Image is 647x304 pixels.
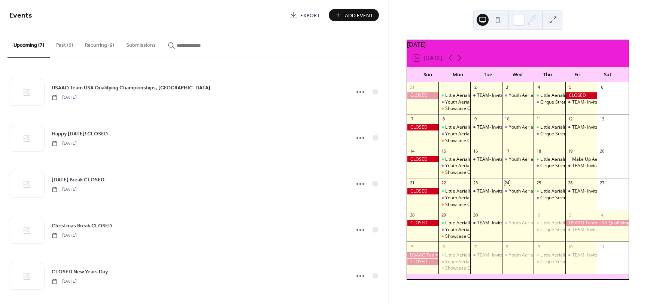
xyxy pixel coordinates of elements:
span: [DATE] [52,232,77,239]
a: Christmas Break CLOSED [52,221,112,230]
div: 17 [504,148,510,154]
div: 14 [409,148,415,154]
div: TEAM- Invitation Only [477,220,522,226]
div: Showcase Club! [445,169,478,176]
div: Youth Aerial Arts Club [445,259,491,265]
div: Cirque Strength - STARS INVITE ONLY [534,131,565,137]
div: 12 [568,116,573,122]
div: TEAM- Invitation Only [470,124,502,130]
div: 7 [473,244,478,249]
div: TEAM- Invitation Only [572,124,617,130]
div: Youth Aerial Arts Club [502,156,534,163]
div: Cirque Strength - STARS INVITE ONLY [534,163,565,169]
div: Little Aerialists [438,188,470,194]
div: CLOSED [407,92,439,99]
div: Little Aerialists [540,252,571,258]
div: Sun [413,67,443,82]
div: Youth Aerial Arts Club [502,188,534,194]
div: TEAM- Invitation Only [477,92,522,99]
div: 20 [599,148,605,154]
button: Past (6) [50,30,79,57]
div: TEAM- Invitation Only [470,92,502,99]
div: Youth Aerial Arts Club [445,227,491,233]
div: Little Aerialists [438,92,470,99]
div: Little Aerialists [445,252,476,258]
div: Showcase Club! [438,233,470,240]
div: Youth Aerial Arts Club [445,195,491,201]
div: 19 [568,148,573,154]
div: Youth Aerial Arts Club [509,252,555,258]
div: [DATE] [407,40,629,49]
div: Youth Aerial Arts Club [438,259,470,265]
div: TEAM- Invitation Only [565,188,597,194]
a: CLOSED New Years Day [52,267,108,276]
div: Cirque Strength - STARS INVITE ONLY [534,99,565,105]
div: Cirque Strength - STARS INVITE ONLY [534,259,565,265]
div: Youth Aerial Arts Club [509,220,555,226]
div: 7 [409,116,415,122]
div: TEAM- Invitation Only [477,188,522,194]
div: TEAM- Invitation Only [572,188,617,194]
div: Youth Aerial Arts Club [509,156,555,163]
div: Cirque Strength - STARS INVITE ONLY [540,163,618,169]
div: Little Aerialists [445,124,476,130]
div: 23 [473,180,478,186]
span: [DATE] [52,278,77,285]
span: [DATE] [52,94,77,101]
div: TEAM- Invitation Only [572,252,617,258]
button: Submissions [120,30,162,57]
div: Little Aerialists [438,156,470,163]
div: Youth Aerial Arts Club [509,92,555,99]
div: Showcase Club! [445,138,478,144]
div: 5 [568,85,573,90]
div: TEAM- Invitation Only [470,188,502,194]
div: Youth Aerial Arts Club [438,195,470,201]
div: Little Aerialists [438,124,470,130]
div: 3 [568,212,573,218]
span: [DATE] Break CLOSED [52,176,104,184]
div: Youth Aerial Arts Club [445,99,491,105]
div: 26 [568,180,573,186]
div: Little Aerialists [540,220,571,226]
span: Export [300,12,320,19]
div: Youth Aerial Arts Club [438,163,470,169]
div: Showcase Club! [438,202,470,208]
div: CLOSED [407,220,439,226]
div: Youth Aerial Arts Club [438,131,470,137]
div: TEAM- Invitation Only [572,99,617,105]
div: Little Aerialists [534,220,565,226]
div: 16 [473,148,478,154]
div: 27 [599,180,605,186]
a: USAAO Team USA Qualifying Championships, [GEOGRAPHIC_DATA] [52,83,210,92]
div: Wed [503,67,533,82]
a: Happy [DATE]! CLOSED [52,129,108,138]
div: Little Aerialists [534,124,565,130]
div: 24 [504,180,510,186]
div: 18 [536,148,541,154]
div: 21 [409,180,415,186]
div: CLOSED [407,156,439,163]
div: CLOSED [565,92,597,99]
div: Youth Aerial Arts Club [445,131,491,137]
div: 30 [473,212,478,218]
div: Youth Aerial Arts Club [502,220,534,226]
a: Add Event [329,9,379,21]
div: 4 [599,212,605,218]
div: Showcase Club! [445,202,478,208]
div: TEAM- Invitation Only [572,227,617,233]
div: TEAM- Invitation Only [565,163,597,169]
div: 2 [536,212,541,218]
div: Youth Aerial Arts Club [502,124,534,130]
div: 25 [536,180,541,186]
div: 22 [441,180,446,186]
div: 10 [568,244,573,249]
div: 8 [504,244,510,249]
div: 13 [599,116,605,122]
div: 4 [536,85,541,90]
div: Little Aerialists [438,252,470,258]
div: 6 [599,85,605,90]
div: 9 [536,244,541,249]
div: Make Up Aerial Arts Class [572,156,626,163]
div: TEAM- Invitation Only [470,252,502,258]
div: 1 [504,212,510,218]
